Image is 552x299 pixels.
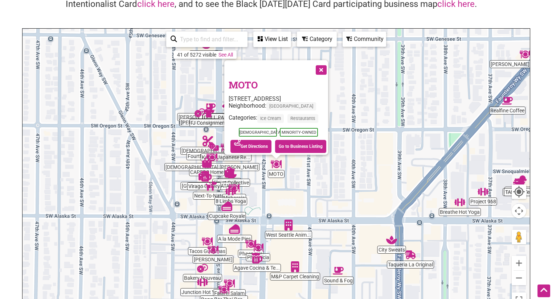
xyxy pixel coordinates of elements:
div: A la Mode Pies [229,224,240,234]
div: TAB MilkTea [513,177,524,188]
div: Maharaja [229,183,240,194]
div: Vain [203,136,213,146]
div: Taqueria La Original [405,249,416,260]
span: [DEMOGRAPHIC_DATA]-Owned [239,128,277,137]
div: Community [343,32,385,46]
div: Phoenicia [253,242,263,253]
input: Type to find and filter... [177,32,243,46]
div: Seattle Sorbets [517,175,528,186]
div: Fleurt Collective [226,167,237,178]
div: Bang Bar Thai Restaurant [218,284,229,295]
div: MOTO [271,159,282,170]
div: DOLL PARTS Collective [222,102,233,113]
button: Drag Pegman onto the map to open Street View [512,230,526,244]
div: Lula Coffee Co. [205,102,216,113]
div: Cupcake Royale [221,201,232,212]
div: Dough Joy [195,107,205,118]
div: Next-To-Nature [206,180,217,191]
div: M&P Carpet Cleaning [290,261,300,272]
div: Bakery Nouveau [197,263,208,274]
span: Restaurants [287,115,318,123]
div: West Seattle Animal Hospital [283,220,294,231]
a: Get Directions [230,140,271,153]
div: Realfine Coffee [502,95,513,106]
div: Mashiko [208,244,218,255]
div: See a list of the visible businesses [253,32,291,47]
div: Agave Cocina & Tequila [252,253,262,263]
div: Junction Hot Yoga [197,277,208,288]
div: Virago Gallery [199,171,209,182]
div: 41 of 5272 visible [177,52,216,58]
button: Zoom out [512,271,526,285]
div: View List [254,32,290,46]
div: Categories: [229,115,328,126]
div: Breathe Hot Yoga [454,197,465,208]
div: Filter by category [297,32,337,47]
button: Your Location [512,184,526,199]
div: Sound & Fog [333,265,344,276]
div: Type to search and filter [166,32,248,47]
span: Ice Cream [257,115,284,123]
div: Jones Original Barbeque [520,49,531,60]
button: Map camera controls [512,204,526,218]
div: Project 968 [478,186,488,197]
div: Category [298,32,336,46]
div: Lady Jaye [207,152,217,163]
a: See All [218,52,233,58]
a: MOTO [229,79,258,91]
div: Neighborhood: [229,102,328,114]
div: Filter by Community [343,32,386,47]
span: Minority-Owned [280,128,318,137]
div: [STREET_ADDRESS] [229,95,328,102]
div: City Sweats [386,234,397,245]
div: Scroll Back to Top [537,285,550,297]
span: [GEOGRAPHIC_DATA] [266,102,316,111]
div: Fourth Emerald Games [208,141,219,152]
div: FJ Consignment [203,108,214,119]
div: Tacos Guaymas [202,236,213,247]
a: Go to Business Listing [275,140,326,153]
div: Phoenecia [245,238,256,249]
div: Kamei Japanese Restaurant [221,142,232,153]
div: Falafel Salam [224,278,235,289]
div: CAPERS Home [201,157,212,168]
div: Camp West [201,171,212,182]
button: Zoom in [512,256,526,270]
button: Close [311,60,330,78]
div: 8 Limbs Yoga [225,186,236,197]
div: Carmilia's [224,167,235,178]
